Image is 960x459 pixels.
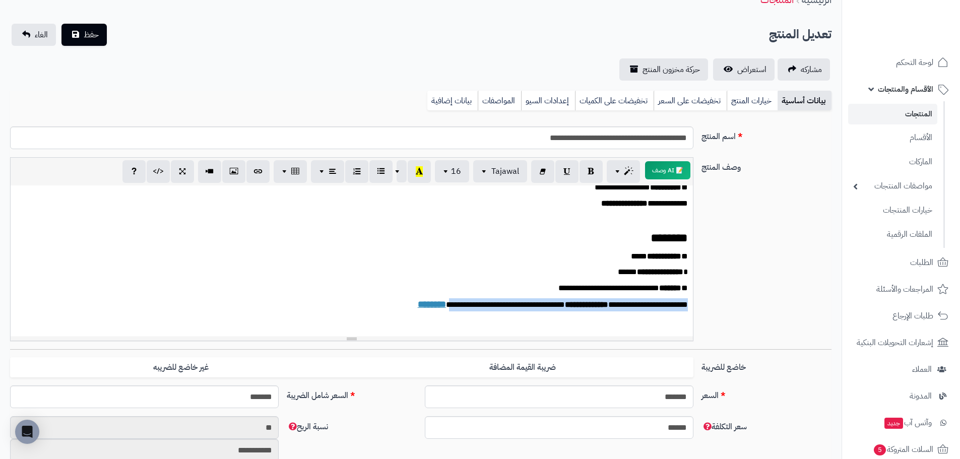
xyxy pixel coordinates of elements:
span: الأقسام والمنتجات [878,82,933,96]
span: طلبات الإرجاع [892,309,933,323]
a: حركة مخزون المنتج [619,58,708,81]
span: حركة مخزون المنتج [643,63,700,76]
span: جديد [884,418,903,429]
span: مشاركه [801,63,822,76]
span: 5 [874,444,886,455]
span: الطلبات [910,255,933,270]
a: لوحة التحكم [848,50,954,75]
span: 16 [451,165,461,177]
span: المدونة [910,389,932,403]
div: Open Intercom Messenger [15,420,39,444]
a: خيارات المنتجات [848,200,937,221]
span: العملاء [912,362,932,376]
a: المواصفات [478,91,521,111]
a: استعراض [713,58,775,81]
a: الغاء [12,24,56,46]
label: غير خاضع للضريبه [10,357,352,378]
label: السعر شامل الضريبة [283,385,421,402]
span: نسبة الربح [287,421,328,433]
a: مشاركه [778,58,830,81]
span: الغاء [35,29,48,41]
button: حفظ [61,24,107,46]
a: العملاء [848,357,954,381]
span: سعر التكلفة [701,421,747,433]
a: خيارات المنتج [727,91,778,111]
a: الماركات [848,151,937,173]
a: بيانات إضافية [427,91,478,111]
a: الملفات الرقمية [848,224,937,245]
span: لوحة التحكم [896,55,933,70]
span: استعراض [737,63,766,76]
a: وآتس آبجديد [848,411,954,435]
span: Tajawal [491,165,519,177]
a: تخفيضات على الكميات [575,91,654,111]
a: مواصفات المنتجات [848,175,937,197]
a: المدونة [848,384,954,408]
a: الطلبات [848,250,954,275]
label: السعر [697,385,836,402]
a: بيانات أساسية [778,91,831,111]
a: الأقسام [848,127,937,149]
h2: تعديل المنتج [769,24,831,45]
a: إشعارات التحويلات البنكية [848,331,954,355]
a: المنتجات [848,104,937,124]
a: إعدادات السيو [521,91,575,111]
span: حفظ [84,29,99,41]
span: وآتس آب [883,416,932,430]
a: طلبات الإرجاع [848,304,954,328]
span: إشعارات التحويلات البنكية [857,336,933,350]
label: وصف المنتج [697,157,836,173]
button: 16 [435,160,469,182]
span: المراجعات والأسئلة [876,282,933,296]
button: 📝 AI وصف [645,161,690,179]
label: ضريبة القيمة المضافة [352,357,693,378]
label: خاضع للضريبة [697,357,836,373]
a: تخفيضات على السعر [654,91,727,111]
button: Tajawal [473,160,527,182]
label: اسم المنتج [697,126,836,143]
img: logo-2.png [891,28,950,49]
a: المراجعات والأسئلة [848,277,954,301]
span: السلات المتروكة [873,442,933,456]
